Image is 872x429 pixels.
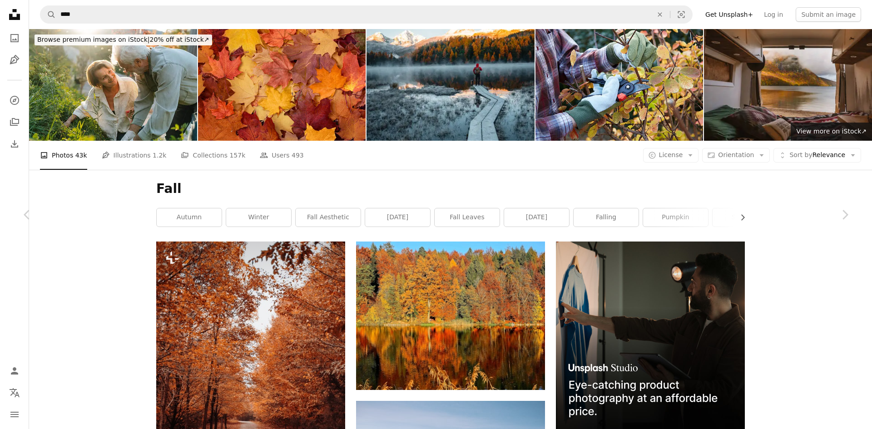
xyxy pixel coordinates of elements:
a: fall leaves [435,208,500,227]
a: falling [574,208,639,227]
button: Sort byRelevance [773,148,861,163]
img: lake sorrounded by trees [356,242,545,390]
span: 493 [292,150,304,160]
a: View more on iStock↗ [791,123,872,141]
a: Log in [758,7,788,22]
img: Man pruning bush in garden [535,29,704,141]
span: Orientation [718,151,754,158]
button: Language [5,384,24,402]
img: Man on boardwalk over mountain lake on frosty morning [367,29,535,141]
a: Photos [5,29,24,47]
form: Find visuals sitewide [40,5,693,24]
a: Collections 157k [181,141,245,170]
span: View more on iStock ↗ [796,128,867,135]
span: License [659,151,683,158]
a: lake sorrounded by trees [356,311,545,320]
a: [DATE] [365,208,430,227]
a: Illustrations 1.2k [102,141,167,170]
a: summer [713,208,778,227]
a: Browse premium images on iStock|20% off at iStock↗ [29,29,218,51]
span: Relevance [789,151,845,160]
a: autumn [157,208,222,227]
a: winter [226,208,291,227]
button: Menu [5,405,24,424]
button: Clear [650,6,670,23]
span: 1.2k [153,150,166,160]
a: Log in / Sign up [5,362,24,380]
div: 20% off at iStock ↗ [35,35,212,45]
img: maple autumn leaves [198,29,366,141]
a: Users 493 [260,141,303,170]
a: Get Unsplash+ [700,7,758,22]
a: a dirt road surrounded by trees with orange leaves [156,379,345,387]
a: Download History [5,135,24,153]
button: Search Unsplash [40,6,56,23]
a: [DATE] [504,208,569,227]
button: scroll list to the right [734,208,745,227]
a: pumpkin [643,208,708,227]
button: Submit an image [796,7,861,22]
a: Illustrations [5,51,24,69]
span: 157k [229,150,245,160]
img: Gardening together [29,29,197,141]
span: Browse premium images on iStock | [37,36,149,43]
a: fall aesthetic [296,208,361,227]
a: Collections [5,113,24,131]
button: Orientation [702,148,770,163]
span: Sort by [789,151,812,158]
button: Visual search [670,6,692,23]
a: Next [817,171,872,258]
h1: Fall [156,181,745,197]
a: Explore [5,91,24,109]
button: License [643,148,699,163]
img: Camper Van Interior Vanlife Doors Open Autumn Scene Lake Camping Colorful Fall Foliage. Bed Blank... [704,29,872,141]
